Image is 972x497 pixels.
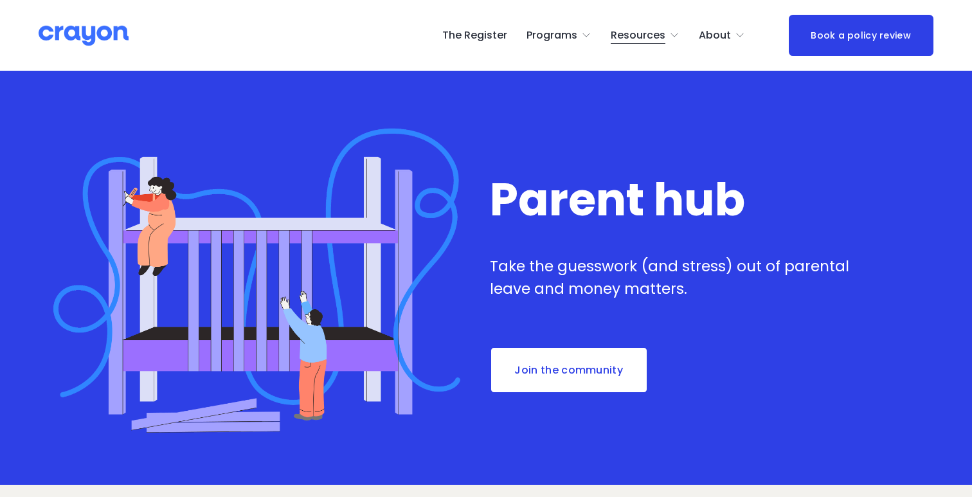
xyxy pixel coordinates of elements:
[699,26,731,45] span: About
[442,25,507,46] a: The Register
[39,24,129,47] img: Crayon
[490,176,858,224] h1: Parent hub
[490,347,648,394] a: Join the community
[526,25,591,46] a: folder dropdown
[611,25,679,46] a: folder dropdown
[699,25,745,46] a: folder dropdown
[490,255,858,300] p: Take the guesswork (and stress) out of parental leave and money matters.
[611,26,665,45] span: Resources
[526,26,577,45] span: Programs
[789,15,933,57] a: Book a policy review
